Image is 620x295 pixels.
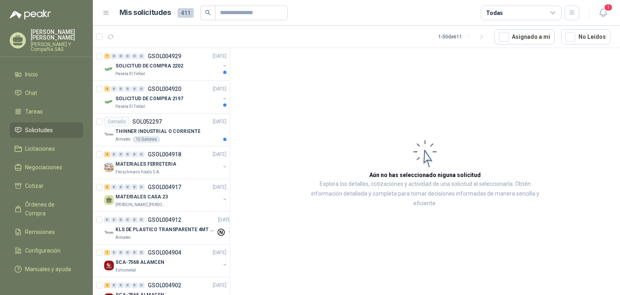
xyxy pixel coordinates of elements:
[132,119,162,124] p: SOL052297
[25,88,37,97] span: Chat
[115,193,168,201] p: MATERIALES CASA 23
[25,126,53,135] span: Solicitudes
[25,265,71,274] span: Manuales y ayuda
[118,152,124,157] div: 0
[178,8,194,18] span: 411
[132,250,138,255] div: 0
[25,228,55,236] span: Remisiones
[125,184,131,190] div: 0
[132,217,138,223] div: 0
[148,282,181,288] p: GSOL004902
[132,86,138,92] div: 0
[125,250,131,255] div: 0
[31,42,83,52] p: [PERSON_NAME] Y Compañía SAS
[125,217,131,223] div: 0
[561,29,610,44] button: No Leídos
[104,215,233,241] a: 0 0 0 0 0 0 GSOL004912[DATE] Company LogoKLS DE PLASTICO TRANSPARENTE 4MT CAL 4 Y CINTA TRAAlmatec
[148,250,181,255] p: GSOL004904
[111,86,117,92] div: 0
[111,282,117,288] div: 0
[213,282,226,289] p: [DATE]
[125,152,131,157] div: 0
[25,107,43,116] span: Tareas
[138,86,145,92] div: 0
[104,152,110,157] div: 4
[104,184,110,190] div: 3
[104,162,114,172] img: Company Logo
[118,282,124,288] div: 0
[205,10,211,15] span: search
[132,282,138,288] div: 0
[115,259,164,266] p: SCA-7568 ALAMCEN
[104,84,228,110] a: 3 0 0 0 0 0 GSOL004920[DATE] Company LogoSOLICITUD DE COMPRA 2197Panela El Trébol
[25,163,62,172] span: Negociaciones
[10,122,83,138] a: Solicitudes
[10,178,83,194] a: Cotizar
[10,141,83,156] a: Licitaciones
[494,29,555,44] button: Asignado a mi
[115,234,131,241] p: Almatec
[132,184,138,190] div: 0
[115,136,131,143] p: Almatec
[10,67,83,82] a: Inicio
[104,64,114,74] img: Company Logo
[118,86,124,92] div: 0
[138,184,145,190] div: 0
[104,182,228,208] a: 3 0 0 0 0 0 GSOL004917[DATE] MATERIALES CASA 23[PERSON_NAME] [PERSON_NAME]
[10,197,83,221] a: Órdenes de Compra
[115,128,200,135] p: THINNER INDUSTRIAL O CORRIENTE
[125,86,131,92] div: 0
[118,217,124,223] div: 0
[25,144,55,153] span: Licitaciones
[138,152,145,157] div: 0
[111,217,117,223] div: 0
[104,228,114,238] img: Company Logo
[138,250,145,255] div: 0
[138,53,145,59] div: 0
[10,104,83,119] a: Tareas
[104,130,114,139] img: Company Logo
[213,151,226,158] p: [DATE]
[104,117,129,126] div: Cerrado
[218,216,232,224] p: [DATE]
[148,152,181,157] p: GSOL004918
[213,249,226,257] p: [DATE]
[104,217,110,223] div: 0
[138,282,145,288] div: 0
[132,53,138,59] div: 0
[104,53,110,59] div: 1
[125,282,131,288] div: 0
[25,246,61,255] span: Configuración
[369,171,481,179] h3: Aún no has seleccionado niguna solicitud
[10,160,83,175] a: Negociaciones
[115,95,183,103] p: SOLICITUD DE COMPRA 2197
[104,150,228,175] a: 4 0 0 0 0 0 GSOL004918[DATE] Company LogoMATERIALES FERRETERIAFleischmann Foods S.A.
[104,250,110,255] div: 1
[148,53,181,59] p: GSOL004929
[148,184,181,190] p: GSOL004917
[132,136,160,143] div: 15 Galones
[25,70,38,79] span: Inicio
[438,30,488,43] div: 1 - 50 de 611
[111,250,117,255] div: 0
[104,282,110,288] div: 2
[118,53,124,59] div: 0
[138,217,145,223] div: 0
[148,217,181,223] p: GSOL004912
[119,7,171,19] h1: Mis solicitudes
[10,85,83,101] a: Chat
[486,8,503,17] div: Todas
[596,6,610,20] button: 1
[604,4,613,11] span: 1
[115,103,145,110] p: Panela El Trébol
[104,248,228,274] a: 1 0 0 0 0 0 GSOL004904[DATE] Company LogoSCA-7568 ALAMCENEstrumetal
[213,118,226,126] p: [DATE]
[118,184,124,190] div: 0
[111,152,117,157] div: 0
[311,179,539,209] p: Explora los detalles, cotizaciones y actividad de una solicitud al seleccionarla. Obtén informaci...
[148,86,181,92] p: GSOL004920
[118,250,124,255] div: 0
[93,114,230,146] a: CerradoSOL052297[DATE] Company LogoTHINNER INDUSTRIAL O CORRIENTEAlmatec15 Galones
[111,53,117,59] div: 0
[10,224,83,240] a: Remisiones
